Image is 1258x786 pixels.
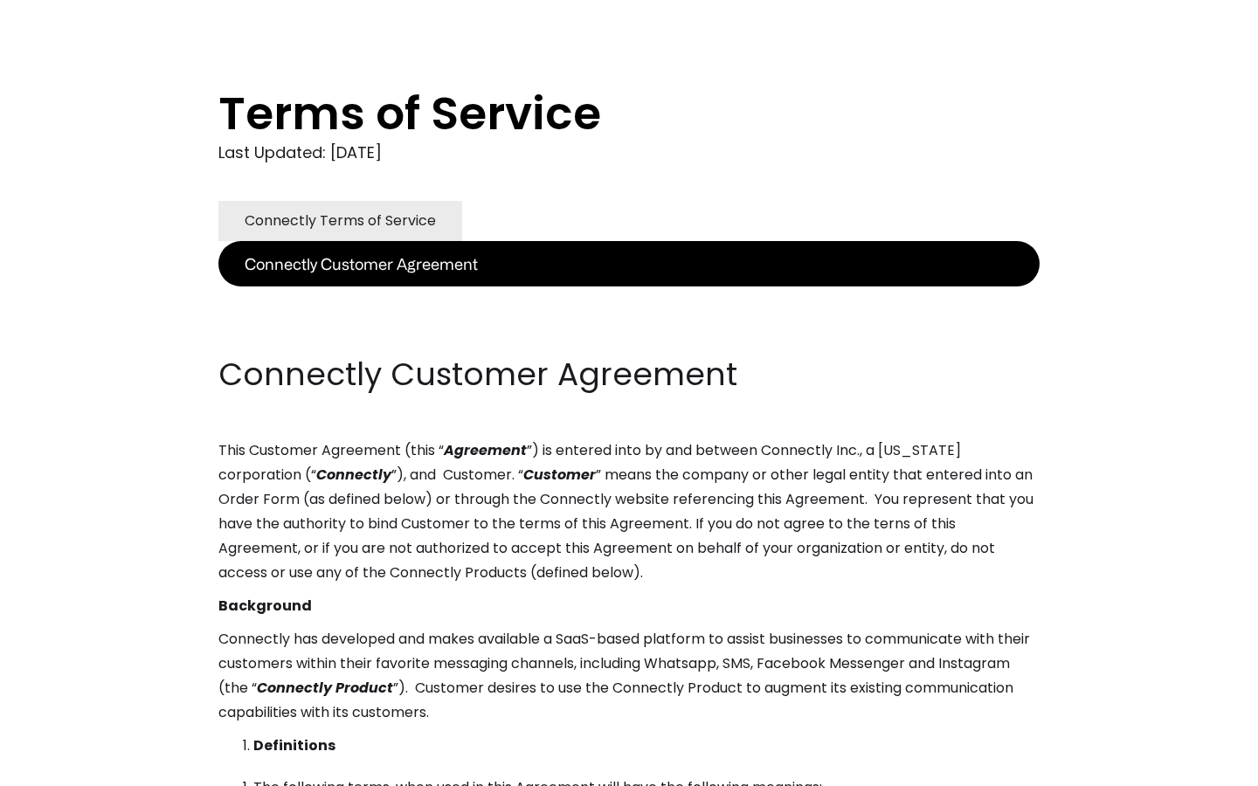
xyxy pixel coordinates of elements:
[245,209,436,233] div: Connectly Terms of Service
[35,755,105,780] ul: Language list
[218,353,1040,396] h2: Connectly Customer Agreement
[218,627,1040,725] p: Connectly has developed and makes available a SaaS-based platform to assist businesses to communi...
[253,735,335,755] strong: Definitions
[218,87,970,140] h1: Terms of Service
[218,320,1040,344] p: ‍
[523,465,596,485] em: Customer
[218,596,312,616] strong: Background
[218,438,1040,585] p: This Customer Agreement (this “ ”) is entered into by and between Connectly Inc., a [US_STATE] co...
[218,286,1040,311] p: ‍
[218,140,1040,166] div: Last Updated: [DATE]
[316,465,391,485] em: Connectly
[245,252,478,276] div: Connectly Customer Agreement
[257,678,393,698] em: Connectly Product
[17,754,105,780] aside: Language selected: English
[444,440,527,460] em: Agreement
